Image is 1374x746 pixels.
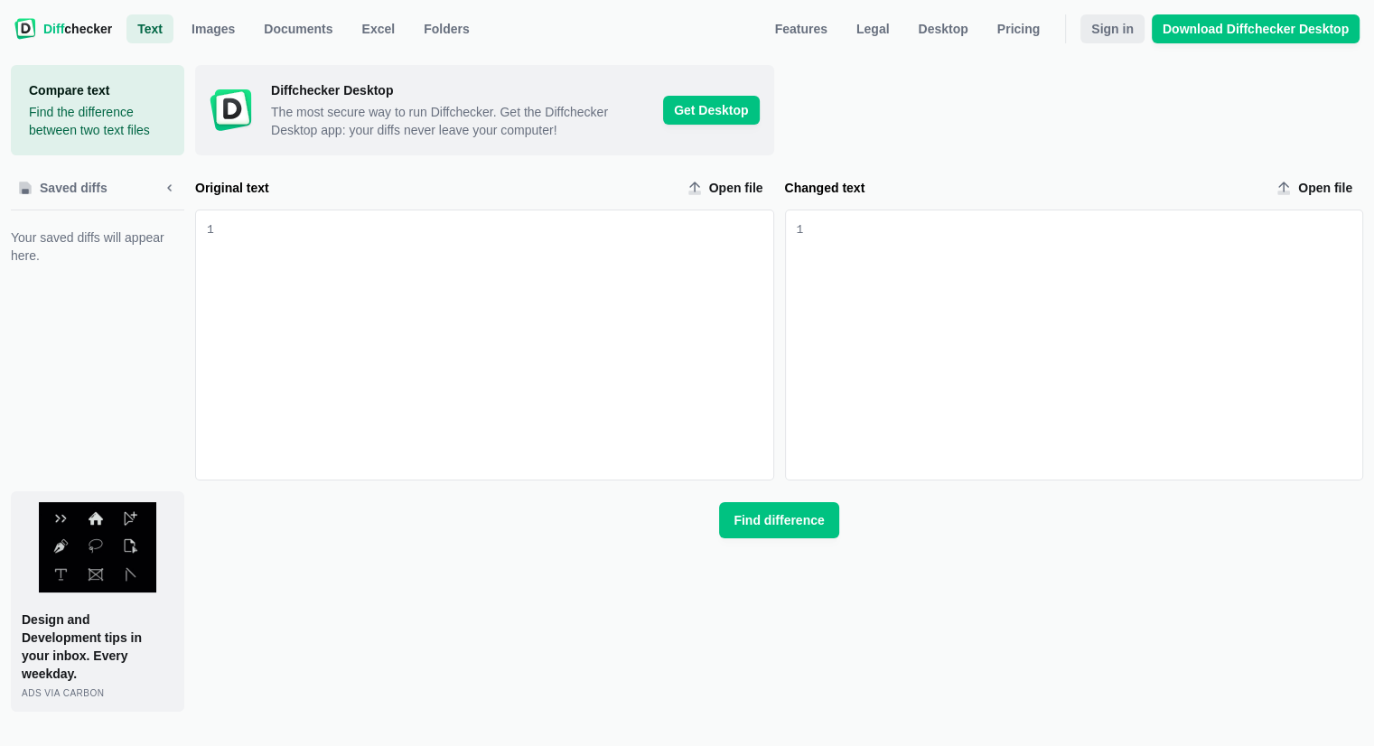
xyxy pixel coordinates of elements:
span: Sign in [1088,20,1137,38]
span: ads via Carbon [22,688,104,698]
a: Legal [846,14,901,43]
a: Download Diffchecker Desktop [1152,14,1360,43]
div: 1 [797,221,804,239]
a: Desktop [907,14,978,43]
img: Diffchecker logo [14,18,36,40]
button: Folders [413,14,481,43]
a: Text [126,14,173,43]
label: Changed text [785,179,1263,197]
button: Minimize sidebar [155,173,184,202]
span: checker [43,20,112,38]
span: Open file [1295,179,1356,197]
span: Diff [43,22,64,36]
span: Folders [420,20,473,38]
span: Images [188,20,238,38]
div: Original text input [214,210,773,480]
div: Changed text input [803,210,1362,480]
span: The most secure way to run Diffchecker. Get the Diffchecker Desktop app: your diffs never leave y... [271,103,649,139]
label: Original text upload [680,173,774,202]
span: Find difference [730,511,827,529]
label: Changed text upload [1269,173,1363,202]
span: Features [771,20,831,38]
img: Diffchecker Desktop icon [210,89,253,132]
a: Sign in [1080,14,1145,43]
span: Legal [853,20,893,38]
span: Your saved diffs will appear here. [11,228,184,265]
a: Diffchecker [14,14,112,43]
label: Original text [195,179,673,197]
a: Diffchecker Desktop iconDiffchecker Desktop The most secure way to run Diffchecker. Get the Diffc... [195,65,774,155]
a: Design and Development tips in your inbox. Every weekday.ads via Carbon [11,491,184,712]
span: Download Diffchecker Desktop [1159,20,1352,38]
span: Diffchecker Desktop [271,81,649,99]
span: Text [134,20,166,38]
p: Design and Development tips in your inbox. Every weekday. [22,611,173,683]
span: Saved diffs [36,179,111,197]
p: Find the difference between two text files [29,103,166,139]
div: 1 [207,221,214,239]
span: Desktop [914,20,971,38]
span: Excel [359,20,399,38]
a: Excel [351,14,407,43]
a: Documents [253,14,343,43]
span: Documents [260,20,336,38]
a: Pricing [986,14,1051,43]
span: Pricing [994,20,1043,38]
h1: Compare text [29,81,166,99]
span: Get Desktop [663,96,759,125]
a: Features [764,14,838,43]
img: undefined icon [39,502,156,592]
button: Find difference [719,502,838,538]
span: Open file [706,179,767,197]
a: Images [181,14,246,43]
